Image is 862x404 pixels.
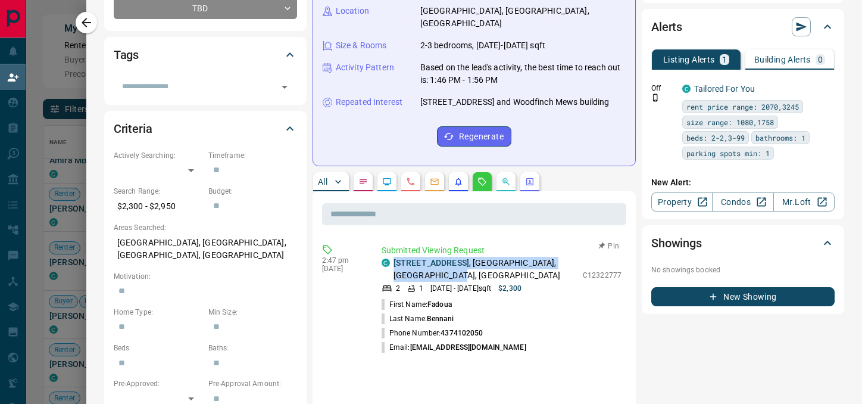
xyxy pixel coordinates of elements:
svg: Push Notification Only [651,94,660,102]
p: New Alert: [651,176,835,189]
p: [DATE] - [DATE] sqft [430,283,491,294]
span: rent price range: 2070,3245 [686,101,799,113]
button: Pin [592,241,626,251]
p: [STREET_ADDRESS] and Woodfinch Mews building [420,96,610,108]
svg: Agent Actions [525,177,535,187]
p: 1 [419,283,423,294]
h2: Tags [114,45,139,64]
p: [GEOGRAPHIC_DATA], [GEOGRAPHIC_DATA], [GEOGRAPHIC_DATA], [GEOGRAPHIC_DATA] [114,233,297,265]
div: Criteria [114,114,297,143]
div: condos.ca [682,85,691,93]
p: $2,300 - $2,950 [114,197,202,216]
svg: Lead Browsing Activity [382,177,392,187]
p: Off [651,83,675,94]
p: Motivation: [114,271,297,282]
p: Phone Number: [382,328,483,338]
p: Repeated Interest [336,96,402,108]
p: C12322777 [583,270,621,281]
p: , [GEOGRAPHIC_DATA], [GEOGRAPHIC_DATA], [GEOGRAPHIC_DATA] [393,257,577,282]
p: 2 [396,283,400,294]
p: No showings booked [651,265,835,275]
svg: Opportunities [501,177,511,187]
p: Pre-Approved: [114,378,202,389]
span: size range: 1080,1758 [686,116,774,128]
p: Listing Alerts [663,55,715,64]
a: Tailored For You [694,84,755,94]
a: Mr.Loft [773,192,835,212]
p: Min Size: [208,307,297,318]
p: $2,300 [498,283,521,294]
p: Based on the lead's activity, the best time to reach out is: 1:46 PM - 1:56 PM [420,61,626,86]
p: Building Alerts [754,55,811,64]
svg: Requests [477,177,487,187]
a: Condos [712,192,773,212]
p: Email: [382,342,526,353]
h2: Criteria [114,119,152,138]
p: [GEOGRAPHIC_DATA], [GEOGRAPHIC_DATA], [GEOGRAPHIC_DATA] [420,5,626,30]
p: Timeframe: [208,150,297,161]
p: Areas Searched: [114,222,297,233]
span: 4374102050 [441,329,483,337]
p: Budget: [208,186,297,197]
svg: Notes [358,177,368,187]
svg: Calls [406,177,416,187]
svg: Listing Alerts [454,177,463,187]
h2: Showings [651,234,702,253]
p: 0 [818,55,823,64]
svg: Emails [430,177,439,187]
button: New Showing [651,287,835,306]
p: Baths: [208,343,297,353]
p: Activity Pattern [336,61,394,74]
div: Showings [651,229,835,257]
p: Actively Searching: [114,150,202,161]
p: 2-3 bedrooms, [DATE]-[DATE] sqft [420,39,545,52]
p: Last Name: [382,313,454,324]
span: bathrooms: 1 [755,132,805,144]
p: Submitted Viewing Request [382,244,621,257]
p: Location [336,5,369,17]
p: All [318,178,327,186]
button: Open [276,79,293,95]
span: beds: 2-2,3-99 [686,132,745,144]
p: Search Range: [114,186,202,197]
span: Fadoua [427,300,452,309]
p: Beds: [114,343,202,353]
p: Home Type: [114,307,202,318]
div: Alerts [651,13,835,41]
div: Tags [114,41,297,69]
span: Bennani [427,315,454,323]
p: 1 [722,55,727,64]
a: [STREET_ADDRESS] [393,258,469,268]
a: Property [651,192,713,212]
p: First Name: [382,299,452,310]
p: [DATE] [322,265,364,273]
span: parking spots min: 1 [686,147,770,159]
h2: Alerts [651,17,682,36]
p: Size & Rooms [336,39,387,52]
div: condos.ca [382,259,390,267]
p: Pre-Approval Amount: [208,378,297,389]
p: 2:47 pm [322,256,364,265]
button: Regenerate [437,126,511,147]
span: [EMAIL_ADDRESS][DOMAIN_NAME] [410,343,526,352]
